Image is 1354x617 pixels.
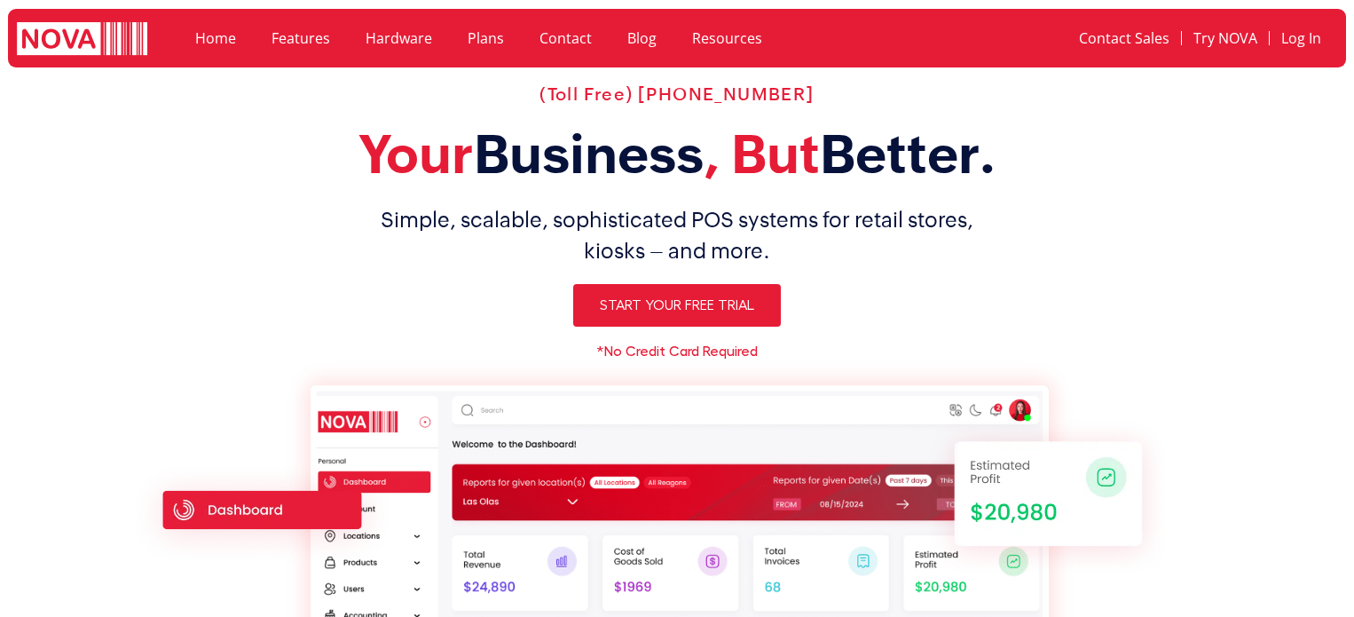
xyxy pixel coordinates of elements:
[610,18,674,59] a: Blog
[254,18,348,59] a: Features
[126,204,1228,266] h1: Simple, scalable, sophisticated POS systems for retail stores, kiosks – and more.
[1182,18,1269,59] a: Try NOVA
[600,298,754,312] span: Start Your Free Trial
[474,123,704,185] span: Business
[522,18,610,59] a: Contact
[573,284,781,327] a: Start Your Free Trial
[949,18,1333,59] nav: Menu
[348,18,450,59] a: Hardware
[126,344,1228,359] h6: *No Credit Card Required
[177,18,931,59] nav: Menu
[1270,18,1333,59] a: Log In
[177,18,254,59] a: Home
[17,22,147,59] img: logo white
[126,83,1228,105] h2: (Toll Free) [PHONE_NUMBER]
[126,123,1228,186] h2: Your , But
[450,18,522,59] a: Plans
[1067,18,1181,59] a: Contact Sales
[820,123,996,185] span: Better.
[674,18,780,59] a: Resources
